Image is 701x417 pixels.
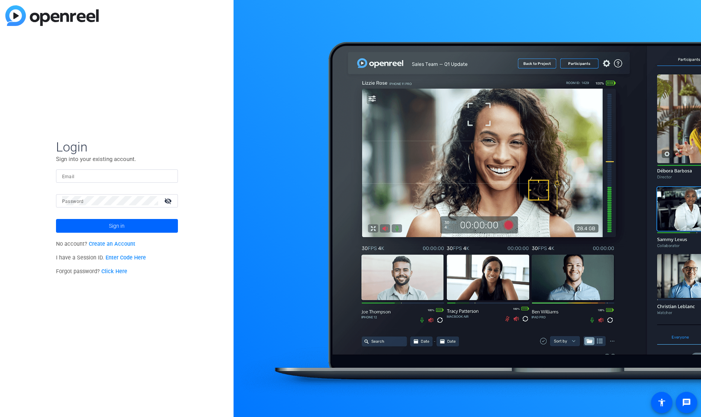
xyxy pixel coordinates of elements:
mat-icon: accessibility [657,398,666,407]
p: Sign into your existing account. [56,155,178,163]
mat-label: Email [62,174,75,179]
a: Create an Account [89,241,135,247]
mat-icon: visibility_off [160,195,178,206]
span: Sign in [109,216,125,235]
img: blue-gradient.svg [5,5,99,26]
span: Forgot password? [56,268,128,275]
span: No account? [56,241,136,247]
button: Sign in [56,219,178,233]
span: I have a Session ID. [56,254,146,261]
mat-icon: message [682,398,691,407]
a: Click Here [101,268,127,275]
span: Login [56,139,178,155]
a: Enter Code Here [106,254,146,261]
mat-label: Password [62,199,84,204]
input: Enter Email Address [62,171,172,180]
